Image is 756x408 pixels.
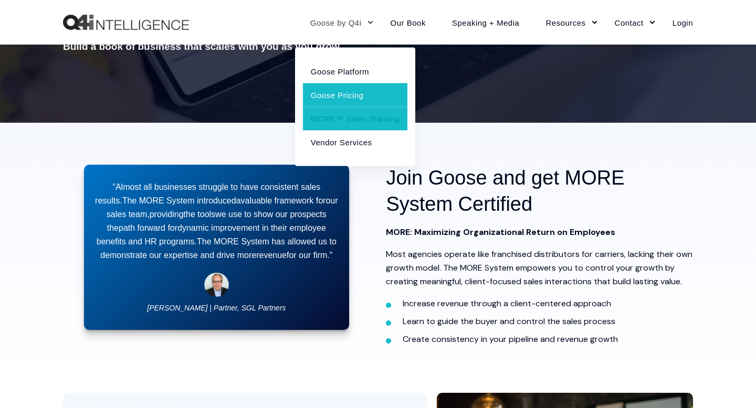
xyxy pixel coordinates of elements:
span: our sales team, [107,196,338,219]
span: to show our prospects the [107,210,327,232]
a: Goose Pricing [303,83,407,106]
span: The MORE System [122,196,195,205]
span: viding [162,210,184,219]
h2: Join Goose and get MORE System Certified [386,165,693,217]
span: revenue [256,251,287,260]
a: Goose Platform [303,59,407,83]
span: a [236,196,241,205]
strong: MORE: Maximizing Organizational Return on Employees [386,227,615,238]
span: for our firm." [287,251,332,260]
a: MORE™ Sales Training [303,106,407,130]
span: we use [215,210,242,219]
span: the tools [184,210,215,219]
li: Create consistency in your pipeline and revenue growth [403,332,693,346]
li: Learn to guide the buyer and control the sales process [403,315,693,328]
span: valuable framework for [241,196,326,205]
h5: Build a book of business that scales with you as you grow. [63,39,693,55]
img: Walter Lendwehr [204,273,228,297]
p: Most agencies operate like franchised distributors for carriers, lacking their own growth model. ... [386,248,693,288]
span: pro [150,210,162,219]
a: Back to Home [63,15,189,30]
em: [PERSON_NAME] | Partner, SGL Partners [147,304,286,312]
span: "Almost all businesses struggle to have consistent sales results. [95,182,320,205]
span: d [232,196,236,205]
li: Increase revenue through a client-centered approach [403,297,693,310]
span: introduce [197,196,232,205]
a: Vendor Services [303,130,407,154]
img: Q4intelligence, LLC logo [63,15,189,30]
span: path forward for [119,223,177,232]
span: The MORE System has allowed us to demonstrate our expertise and drive more [100,237,337,260]
span: dynamic improvement in their employee benefits and HR programs. [97,223,326,246]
